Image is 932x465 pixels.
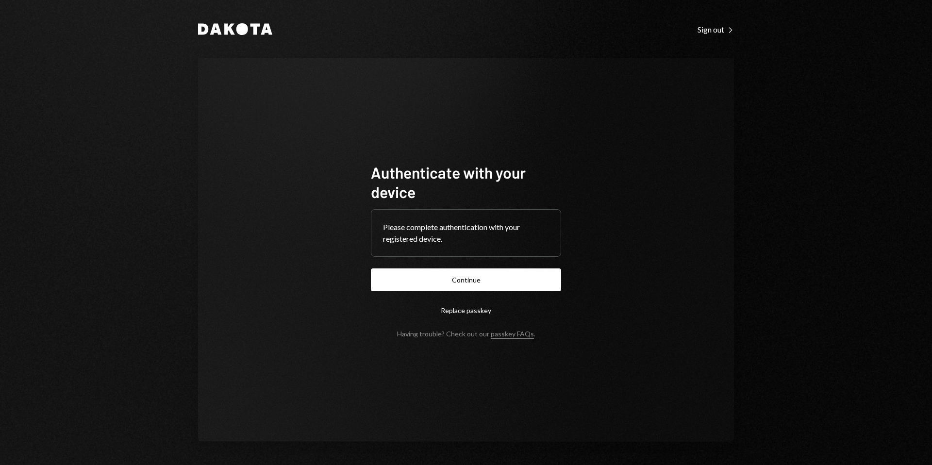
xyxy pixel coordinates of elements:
[371,163,561,201] h1: Authenticate with your device
[371,268,561,291] button: Continue
[698,24,734,34] a: Sign out
[397,330,535,338] div: Having trouble? Check out our .
[698,25,734,34] div: Sign out
[371,299,561,322] button: Replace passkey
[383,221,549,245] div: Please complete authentication with your registered device.
[491,330,534,339] a: passkey FAQs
